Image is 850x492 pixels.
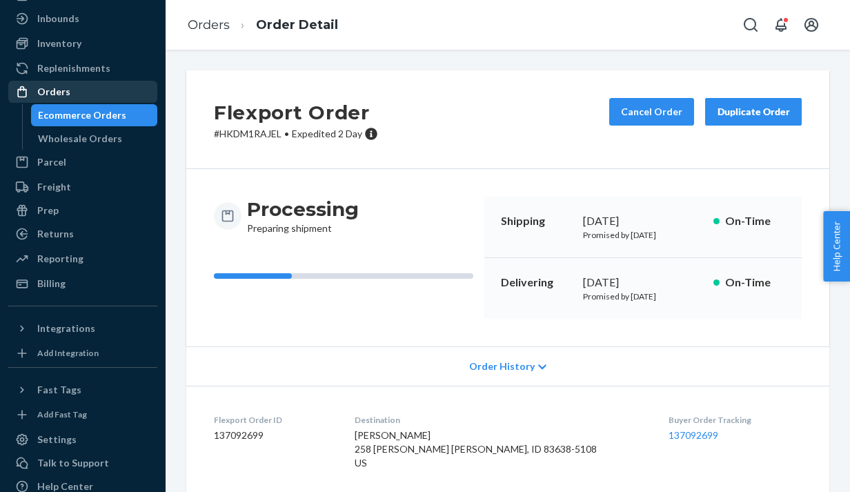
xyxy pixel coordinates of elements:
[37,383,81,397] div: Fast Tags
[469,360,535,373] span: Order History
[823,211,850,282] button: Help Center
[583,229,702,241] p: Promised by [DATE]
[355,414,647,426] dt: Destination
[37,456,109,470] div: Talk to Support
[214,98,378,127] h2: Flexport Order
[37,252,83,266] div: Reporting
[8,317,157,340] button: Integrations
[8,406,157,423] a: Add Fast Tag
[669,414,802,426] dt: Buyer Order Tracking
[798,11,825,39] button: Open account menu
[37,12,79,26] div: Inbounds
[583,213,702,229] div: [DATE]
[37,277,66,291] div: Billing
[8,57,157,79] a: Replenishments
[247,197,359,235] div: Preparing shipment
[8,223,157,245] a: Returns
[8,176,157,198] a: Freight
[8,199,157,222] a: Prep
[583,291,702,302] p: Promised by [DATE]
[8,151,157,173] a: Parcel
[583,275,702,291] div: [DATE]
[37,37,81,50] div: Inventory
[37,322,95,335] div: Integrations
[8,345,157,362] a: Add Integration
[501,213,573,229] p: Shipping
[31,128,158,150] a: Wholesale Orders
[8,32,157,55] a: Inventory
[37,61,110,75] div: Replenishments
[37,409,87,420] div: Add Fast Tag
[214,429,333,442] dd: 137092699
[37,347,99,359] div: Add Integration
[609,98,694,126] button: Cancel Order
[717,105,790,119] div: Duplicate Order
[8,429,157,451] a: Settings
[669,429,718,441] a: 137092699
[284,128,289,139] span: •
[8,379,157,401] button: Fast Tags
[501,275,573,291] p: Delivering
[8,248,157,270] a: Reporting
[37,433,77,446] div: Settings
[38,108,126,122] div: Ecommerce Orders
[214,414,333,426] dt: Flexport Order ID
[725,275,785,291] p: On-Time
[37,204,59,217] div: Prep
[705,98,802,126] button: Duplicate Order
[31,104,158,126] a: Ecommerce Orders
[8,8,157,30] a: Inbounds
[247,197,359,222] h3: Processing
[8,452,157,474] a: Talk to Support
[37,227,74,241] div: Returns
[38,132,122,146] div: Wholesale Orders
[256,17,338,32] a: Order Detail
[37,155,66,169] div: Parcel
[177,5,349,46] ol: breadcrumbs
[214,127,378,141] p: # HKDM1RAJEL
[8,273,157,295] a: Billing
[292,128,362,139] span: Expedited 2 Day
[355,429,597,469] span: [PERSON_NAME] 258 [PERSON_NAME] [PERSON_NAME], ID 83638-5108 US
[188,17,230,32] a: Orders
[37,85,70,99] div: Orders
[37,180,71,194] div: Freight
[737,11,764,39] button: Open Search Box
[8,81,157,103] a: Orders
[767,11,795,39] button: Open notifications
[725,213,785,229] p: On-Time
